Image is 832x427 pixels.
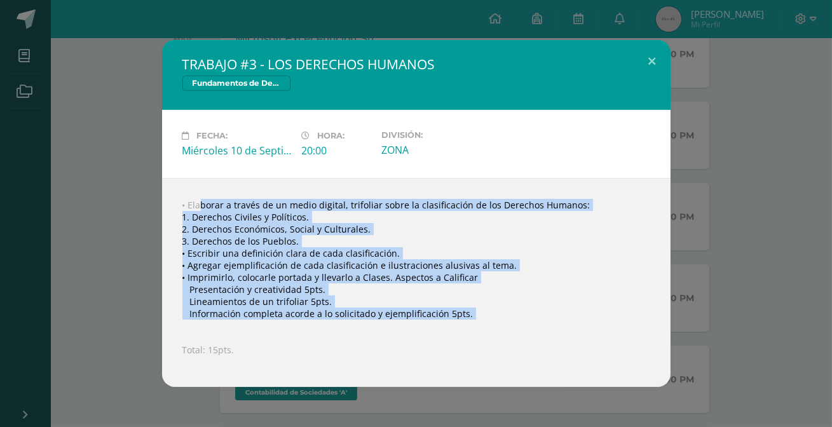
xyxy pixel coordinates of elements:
div: • Elaborar a través de un medio digital, trifoliar sobre la clasificación de los Derechos Humanos... [162,178,671,387]
label: División: [381,130,491,140]
div: ZONA [381,143,491,157]
span: Fundamentos de Derecho [182,76,290,91]
div: Miércoles 10 de Septiembre [182,144,292,158]
span: Fecha: [197,131,228,140]
div: 20:00 [302,144,371,158]
button: Close (Esc) [634,40,671,83]
span: Hora: [318,131,345,140]
h2: TRABAJO #3 - LOS DERECHOS HUMANOS [182,55,650,73]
